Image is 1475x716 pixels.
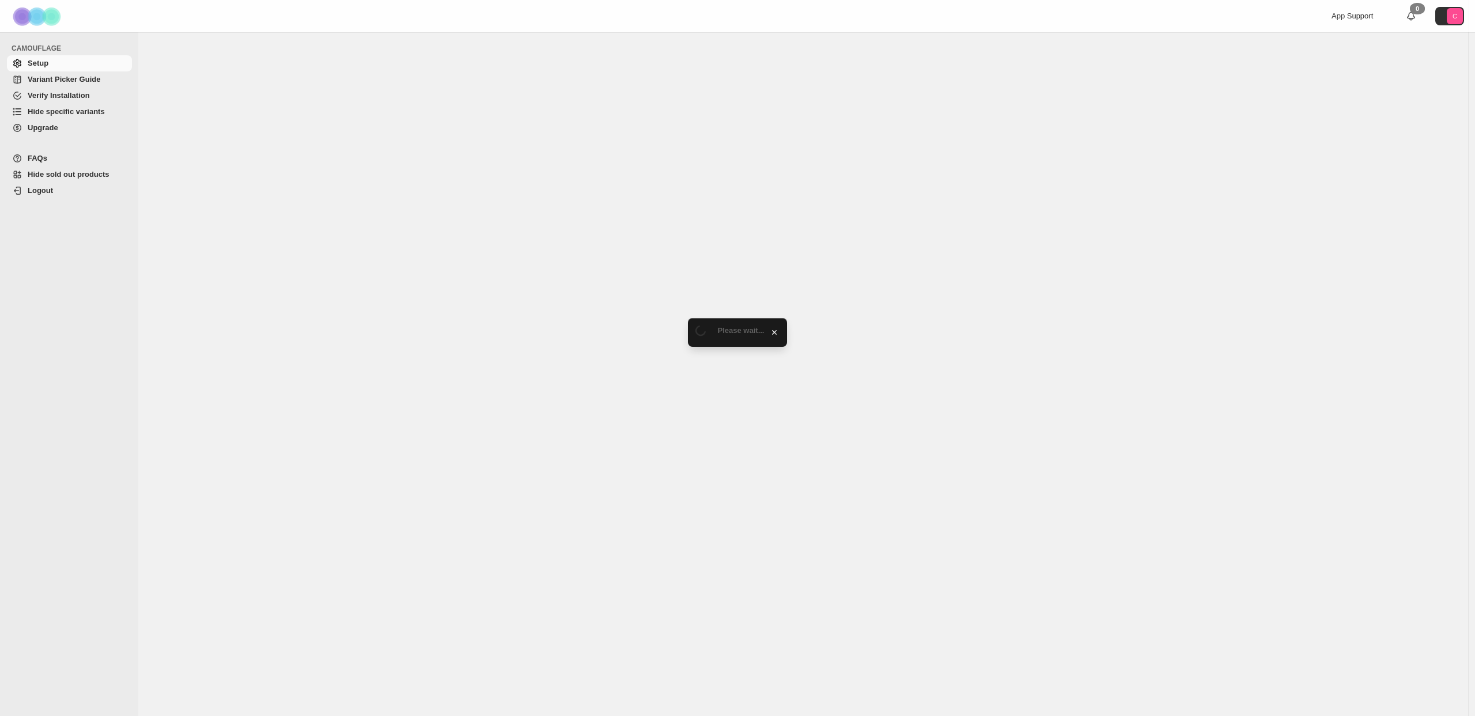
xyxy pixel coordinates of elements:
span: Variant Picker Guide [28,75,100,84]
a: Variant Picker Guide [7,71,132,88]
a: Upgrade [7,120,132,136]
text: C [1453,13,1457,20]
span: Logout [28,186,53,195]
span: Hide sold out products [28,170,109,179]
a: FAQs [7,150,132,166]
a: 0 [1405,10,1417,22]
span: Upgrade [28,123,58,132]
span: Verify Installation [28,91,90,100]
span: CAMOUFLAGE [12,44,133,53]
span: Setup [28,59,48,67]
span: Avatar with initials C [1447,8,1463,24]
button: Avatar with initials C [1435,7,1464,25]
a: Hide sold out products [7,166,132,183]
a: Verify Installation [7,88,132,104]
a: Setup [7,55,132,71]
a: Logout [7,183,132,199]
span: App Support [1332,12,1373,20]
div: 0 [1410,3,1425,14]
a: Hide specific variants [7,104,132,120]
img: Camouflage [9,1,67,32]
span: FAQs [28,154,47,162]
span: Hide specific variants [28,107,105,116]
span: Please wait... [718,326,765,335]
